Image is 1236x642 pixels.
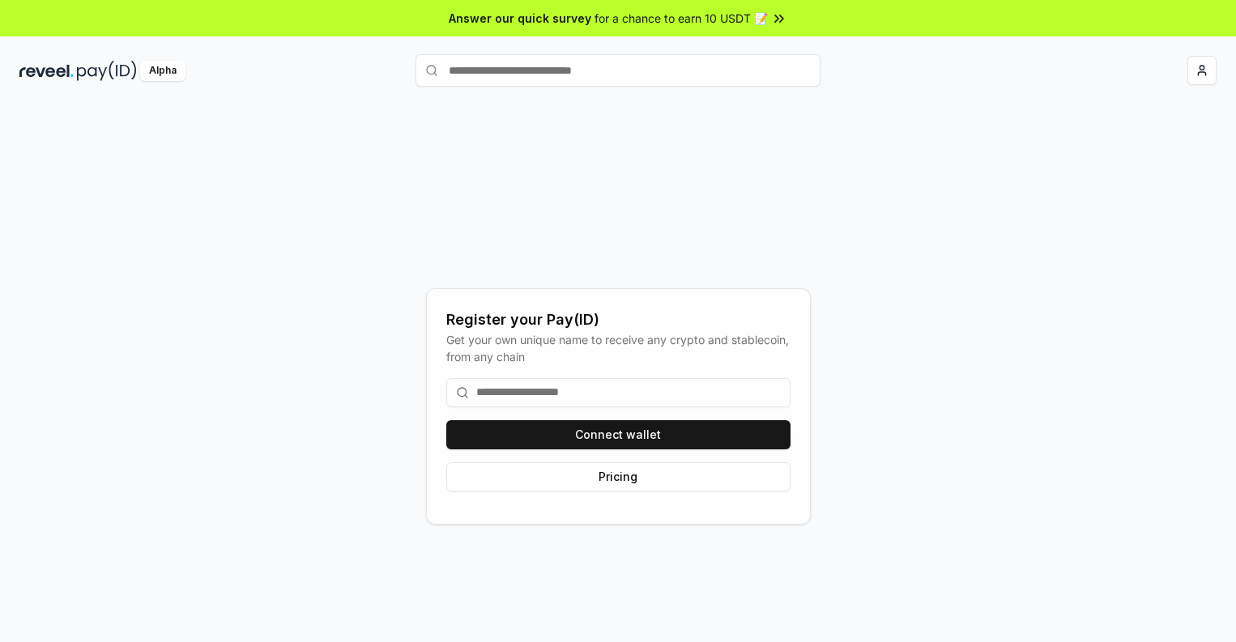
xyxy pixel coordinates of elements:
span: for a chance to earn 10 USDT 📝 [595,10,768,27]
span: Answer our quick survey [449,10,591,27]
img: reveel_dark [19,61,74,81]
button: Connect wallet [446,420,791,449]
div: Register your Pay(ID) [446,308,791,331]
div: Alpha [140,61,185,81]
div: Get your own unique name to receive any crypto and stablecoin, from any chain [446,331,791,365]
img: pay_id [77,61,137,81]
button: Pricing [446,462,791,491]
